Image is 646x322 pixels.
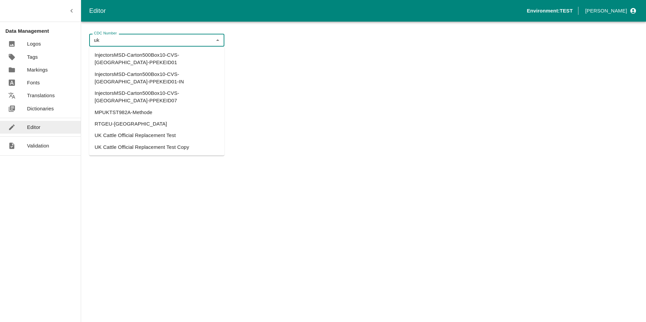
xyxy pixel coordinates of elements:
[27,79,40,86] p: Fonts
[27,92,55,99] p: Translations
[89,49,224,69] li: InjectorsMSD-Carton500Box10-CVS-[GEOGRAPHIC_DATA]-PPEKEID01
[585,7,627,15] p: [PERSON_NAME]
[582,5,638,17] button: profile
[27,142,49,150] p: Validation
[89,130,224,141] li: UK Cattle Official Replacement Test
[27,40,41,48] p: Logos
[94,31,117,36] label: CDC Number
[89,87,224,107] li: InjectorsMSD-Carton500Box10-CVS-[GEOGRAPHIC_DATA]-PPEKEID07
[89,141,224,153] li: UK Cattle Official Replacement Test Copy
[527,7,573,15] p: Environment: TEST
[89,6,527,16] div: Editor
[89,118,224,130] li: RTGEU-[GEOGRAPHIC_DATA]
[27,105,54,112] p: Dictionaries
[27,66,48,74] p: Markings
[89,107,224,118] li: MPUKTST982A-Methode
[213,36,222,45] button: Close
[27,124,41,131] p: Editor
[5,27,81,35] p: Data Management
[89,69,224,88] li: InjectorsMSD-Carton500Box10-CVS-[GEOGRAPHIC_DATA]-PPEKEID01-IN
[27,53,38,61] p: Tags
